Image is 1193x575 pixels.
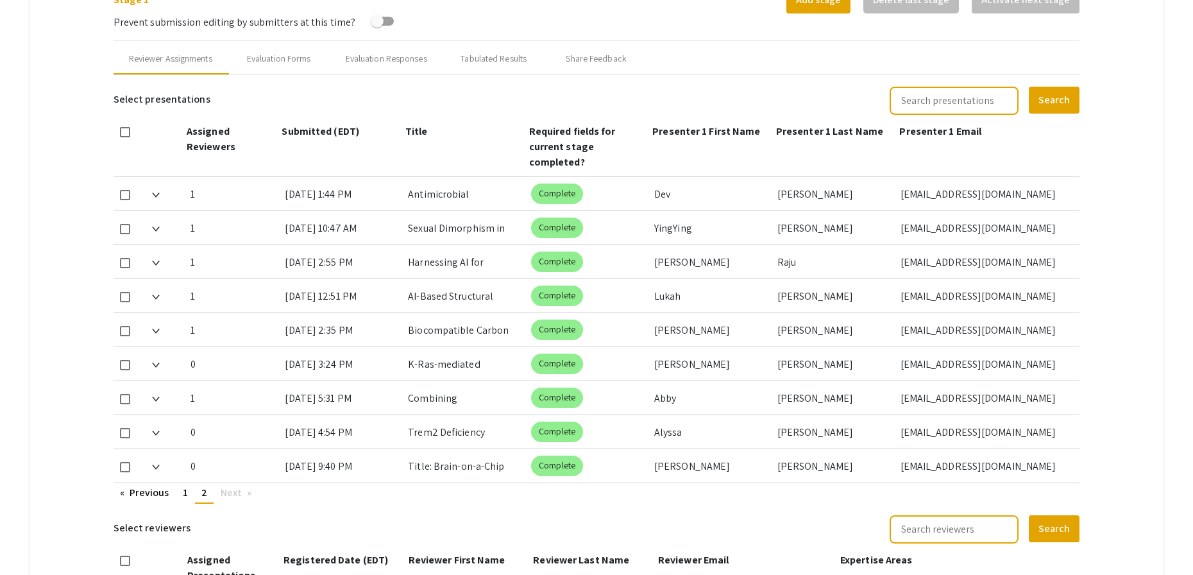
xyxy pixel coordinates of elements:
[190,177,275,210] div: 1
[1029,87,1079,114] button: Search
[777,177,890,210] div: [PERSON_NAME]
[654,449,767,483] div: [PERSON_NAME]
[776,124,883,138] span: Presenter 1 Last Name
[114,483,176,502] a: Previous page
[190,211,275,245] div: 1
[901,449,1070,483] div: [EMAIL_ADDRESS][DOMAIN_NAME]
[777,381,890,415] div: [PERSON_NAME]
[654,211,767,245] div: YingYing
[531,422,583,442] mat-chip: Complete
[152,329,160,334] img: Expand arrow
[114,483,1080,504] ul: Pagination
[654,245,767,279] div: [PERSON_NAME]
[221,486,242,499] span: Next
[531,218,583,238] mat-chip: Complete
[408,211,521,245] div: Sexual Dimorphism in Physiological, Metabolic, and Hypothalamic Alterations in the Tg-SwDI Mouse ...
[114,15,355,29] span: Prevent submission editing by submitters at this time?
[346,52,427,65] div: Evaluation Responses
[283,553,388,567] span: Registered Date (EDT)
[247,52,311,65] div: Evaluation Forms
[652,124,760,138] span: Presenter 1 First Name
[152,261,160,266] img: Expand arrow
[285,177,398,210] div: [DATE] 1:44 PM
[890,87,1019,115] input: Search presentations
[408,177,521,210] div: Antimicrobial Resistance: Exploration of the YscF Protein Type 3 Needle-System using Artificial I...
[285,415,398,449] div: [DATE] 4:54 PM
[129,52,212,65] div: Reviewer Assignments
[285,211,398,245] div: [DATE] 10:47 AM
[190,381,275,415] div: 1
[777,211,890,245] div: [PERSON_NAME]
[1029,515,1079,542] button: Search
[529,124,616,169] span: Required fields for current stage completed?
[285,245,398,279] div: [DATE] 2:55 PM
[654,381,767,415] div: Abby
[408,279,521,313] div: AI-Based Structural Modeling of YscF Variants: Implications for Type III Secretion System Inhibition
[408,415,521,449] div: Trem2 Deficiency Attenuates PVN [MEDICAL_DATA] In A Mouse Model Of [MEDICAL_DATA] Induced [MEDICA...
[190,449,275,483] div: 0
[405,124,428,138] span: Title
[777,279,890,313] div: [PERSON_NAME]
[840,553,913,567] span: Expertise Areas
[658,553,729,567] span: Reviewer Email
[190,347,275,381] div: 0
[114,514,191,542] h6: Select reviewers
[282,124,359,138] span: Submitted (EDT)
[408,347,521,381] div: K-Ras-mediated modulation of MALL expression in [MEDICAL_DATA]
[285,313,398,347] div: [DATE] 2:35 PM
[285,381,398,415] div: [DATE] 5:31 PM
[901,279,1070,313] div: [EMAIL_ADDRESS][DOMAIN_NAME]
[152,431,160,436] img: Expand arrow
[531,320,583,340] mat-chip: Complete
[901,381,1070,415] div: [EMAIL_ADDRESS][DOMAIN_NAME]
[408,313,521,347] div: Biocompatible Carbon Dots Derived From Natural Oils: A Green Approach for Nanotechnological Appli...
[777,415,890,449] div: [PERSON_NAME]
[777,449,890,483] div: [PERSON_NAME]
[566,52,626,65] div: Share Feedback
[409,553,505,567] span: Reviewer First Name
[152,465,160,470] img: Expand arrow
[461,52,527,65] div: Tabulated Results
[10,517,55,565] iframe: Chat
[531,286,583,306] mat-chip: Complete
[183,486,188,499] span: 1
[531,388,583,408] mat-chip: Complete
[114,85,210,114] h6: Select presentations
[901,347,1070,381] div: [EMAIL_ADDRESS][DOMAIN_NAME]
[654,415,767,449] div: Alyssa
[531,354,583,374] mat-chip: Complete
[654,313,767,347] div: [PERSON_NAME]
[531,252,583,272] mat-chip: Complete
[901,177,1070,210] div: [EMAIL_ADDRESS][DOMAIN_NAME]
[285,347,398,381] div: [DATE] 3:24 PM
[654,177,767,210] div: Dev
[190,313,275,347] div: 1
[152,397,160,402] img: Expand arrow
[890,515,1019,544] input: Search reviewers
[533,553,629,567] span: Reviewer Last Name
[152,295,160,300] img: Expand arrow
[285,449,398,483] div: [DATE] 9:40 PM
[190,279,275,313] div: 1
[201,486,207,499] span: 2
[190,245,275,279] div: 1
[190,415,275,449] div: 0
[531,456,583,476] mat-chip: Complete
[901,211,1070,245] div: [EMAIL_ADDRESS][DOMAIN_NAME]
[654,279,767,313] div: Lukah
[899,124,981,138] span: Presenter 1 Email
[285,279,398,313] div: [DATE] 12:51 PM
[654,347,767,381] div: [PERSON_NAME]
[408,381,521,415] div: Combining Bromodomain Inhibitors and [MEDICAL_DATA] to Target Aggressive Cancers
[408,449,521,483] div: Title: Brain-on-a-Chip Platform for [MEDICAL_DATA] Diseases&nbsp;&nbsp;Authors:[PERSON_NAME] [PER...
[408,245,521,279] div: Harnessing AI for Productive Use in the Classroom: A Research Proposal
[777,245,890,279] div: Raju
[187,124,235,153] span: Assigned Reviewers
[777,313,890,347] div: [PERSON_NAME]
[901,415,1070,449] div: [EMAIL_ADDRESS][DOMAIN_NAME]
[152,227,160,232] img: Expand arrow
[531,184,583,204] mat-chip: Complete
[777,347,890,381] div: [PERSON_NAME]
[152,193,160,198] img: Expand arrow
[152,363,160,368] img: Expand arrow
